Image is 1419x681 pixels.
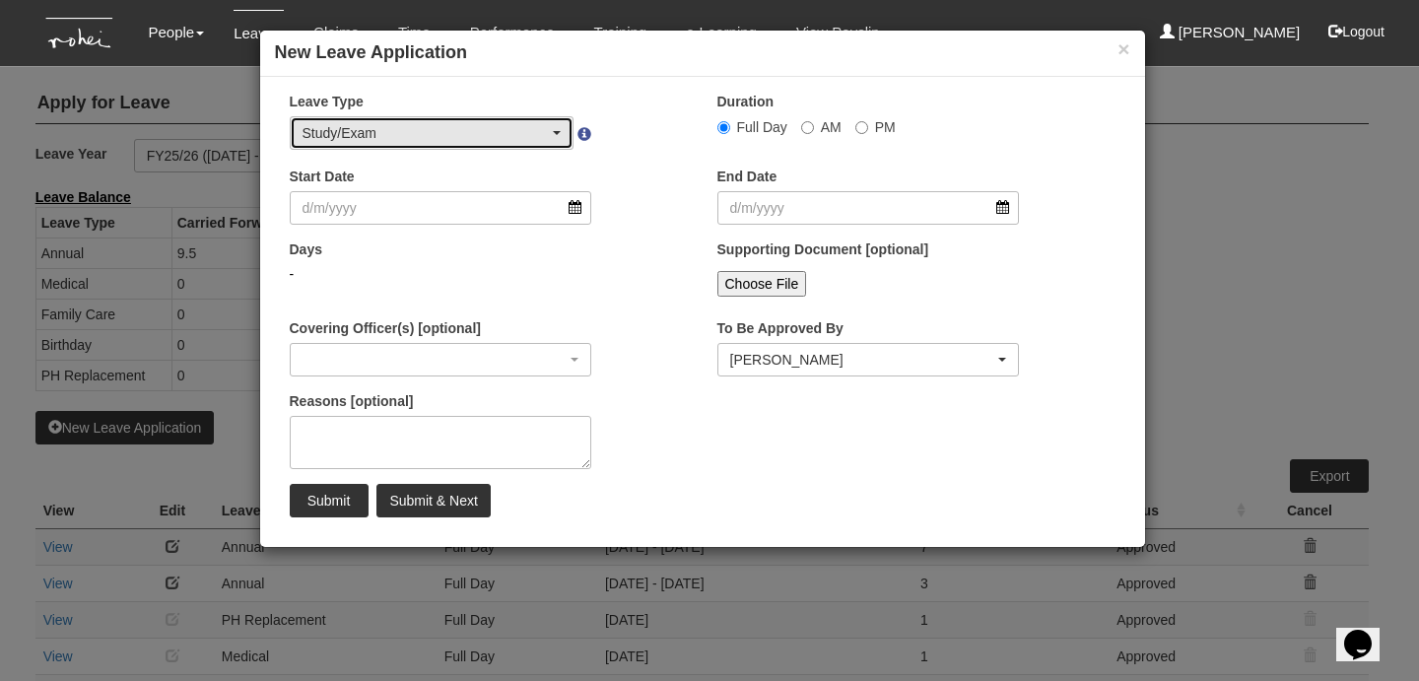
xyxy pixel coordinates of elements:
div: Study/Exam [303,123,550,143]
label: Supporting Document [optional] [717,239,929,259]
div: [PERSON_NAME] [730,350,995,370]
input: d/m/yyyy [717,191,1020,225]
label: End Date [717,167,777,186]
label: To Be Approved By [717,318,844,338]
button: Denise Aragon [717,343,1020,376]
span: PM [875,119,896,135]
label: Duration [717,92,775,111]
input: d/m/yyyy [290,191,592,225]
button: Study/Exam [290,116,574,150]
span: Full Day [737,119,787,135]
input: Submit [290,484,369,517]
button: × [1117,38,1129,59]
iframe: chat widget [1336,602,1399,661]
div: - [290,264,592,284]
label: Leave Type [290,92,364,111]
label: Covering Officer(s) [optional] [290,318,481,338]
b: New Leave Application [275,42,467,62]
label: Start Date [290,167,355,186]
input: Choose File [717,271,807,297]
span: AM [821,119,842,135]
label: Days [290,239,322,259]
label: Reasons [optional] [290,391,414,411]
input: Submit & Next [376,484,490,517]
